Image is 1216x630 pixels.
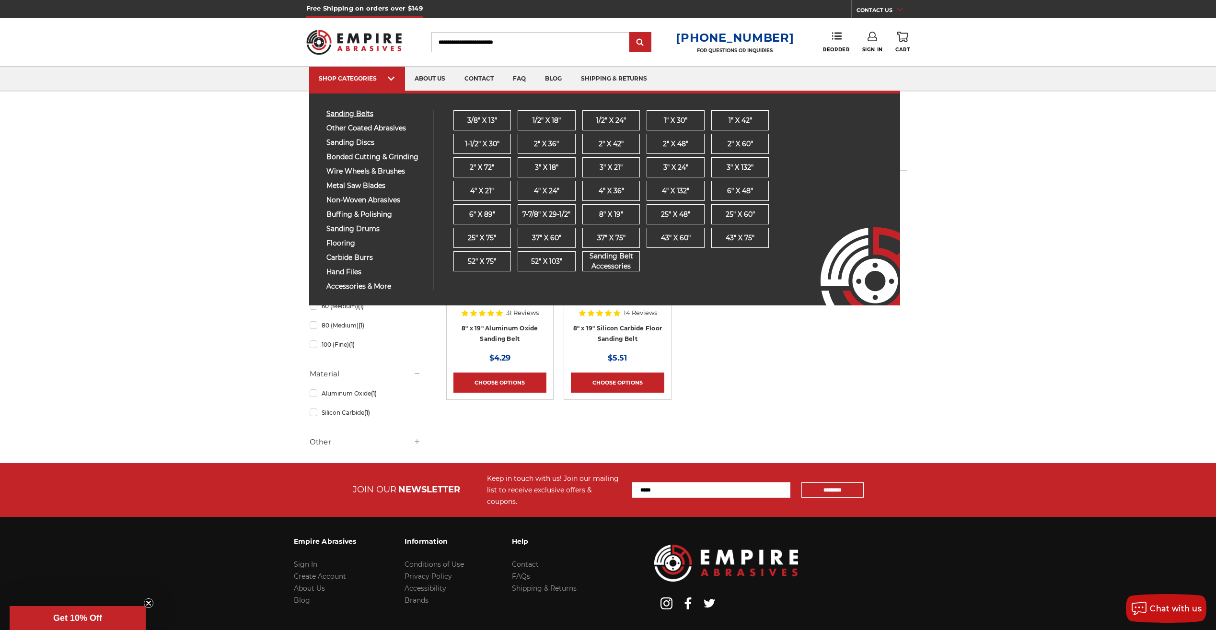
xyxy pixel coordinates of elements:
span: 4" x 21" [470,186,494,196]
a: about us [405,67,455,91]
span: $5.51 [608,353,627,362]
span: 4" x 132" [662,186,689,196]
span: 3" x 132" [727,163,753,173]
a: 60 (Medium) [310,298,421,315]
span: 2" x 60" [728,139,753,149]
a: CONTACT US [857,5,910,18]
span: 1" x 30" [664,116,687,126]
a: 8" x 19" Silicon Carbide Floor Sanding Belt [573,325,662,343]
a: shipping & returns [571,67,657,91]
span: (1) [364,409,370,416]
a: 100 (Fine) [310,336,421,353]
a: Aluminum Oxide [310,385,421,402]
div: SHOP CATEGORIES [319,75,395,82]
span: 25" x 48" [661,210,690,220]
span: flooring [326,240,426,247]
span: other coated abrasives [326,125,426,132]
span: wire wheels & brushes [326,168,426,175]
a: Blog [294,596,310,605]
span: 37" x 60" [532,233,561,243]
span: metal saw blades [326,182,426,189]
span: carbide burrs [326,254,426,261]
span: sanding drums [326,225,426,233]
span: accessories & more [326,283,426,290]
span: Sign In [862,47,883,53]
a: Privacy Policy [405,572,452,581]
span: 31 Reviews [506,310,539,316]
a: [PHONE_NUMBER] [676,31,794,45]
span: 2" x 36" [534,139,559,149]
span: 1" x 42" [729,116,752,126]
a: 8" x 19" Aluminum Oxide Sanding Belt [462,325,538,343]
span: 1-1/2" x 30" [465,139,499,149]
img: Empire Abrasives Logo Image [654,545,798,582]
a: Shipping & Returns [512,584,577,593]
span: NEWSLETTER [398,484,460,495]
span: 14 Reviews [624,310,657,316]
span: 8" x 19" [599,210,623,220]
span: 4" x 36" [599,186,624,196]
span: sanding discs [326,139,426,146]
span: 43" x 60" [661,233,691,243]
a: Cart [895,32,910,53]
span: 7-7/8" x 29-1/2" [522,210,570,220]
span: non-woven abrasives [326,197,426,204]
span: 2" x 72" [470,163,494,173]
a: faq [503,67,535,91]
a: Brands [405,596,428,605]
a: contact [455,67,503,91]
a: Contact [512,560,539,569]
span: Get 10% Off [53,613,102,623]
a: blog [535,67,571,91]
span: (1) [359,322,364,329]
h3: Empire Abrasives [294,531,357,551]
a: Choose Options [453,373,546,393]
h3: Help [512,531,577,551]
h3: Information [405,531,464,551]
span: 25" x 60" [726,210,755,220]
span: 25" x 75" [468,233,496,243]
span: 1/2" x 18" [533,116,561,126]
span: Sanding Belt Accessories [583,251,640,271]
a: About Us [294,584,325,593]
span: sanding belts [326,110,426,117]
span: (1) [371,390,377,397]
a: Conditions of Use [405,560,464,569]
button: Chat with us [1126,594,1206,623]
span: 52" x 103" [531,257,562,267]
span: 6" x 89" [469,210,495,220]
div: Get 10% OffClose teaser [10,606,146,630]
span: 4" x 24" [534,186,559,196]
span: Reorder [823,47,849,53]
span: 3/8" x 13" [467,116,497,126]
p: FOR QUESTIONS OR INQUIRIES [676,47,794,54]
a: Sign In [294,560,317,569]
input: Submit [631,33,650,52]
button: Close teaser [144,598,153,608]
h5: Material [310,368,421,380]
h5: Other [310,436,421,448]
span: 6" x 48" [727,186,753,196]
span: (1) [349,341,355,348]
a: Silicon Carbide [310,404,421,421]
span: 2" x 42" [599,139,624,149]
div: Keep in touch with us! Join our mailing list to receive exclusive offers & coupons. [487,473,623,507]
a: Reorder [823,32,849,52]
span: 1/2" x 24" [596,116,626,126]
a: Create Account [294,572,346,581]
a: 80 (Medium) [310,317,421,334]
span: bonded cutting & grinding [326,153,426,161]
span: 43” x 75" [726,233,754,243]
a: Accessibility [405,584,446,593]
span: Cart [895,47,910,53]
span: Chat with us [1150,604,1202,613]
span: 3" x 21" [600,163,623,173]
span: buffing & polishing [326,211,426,218]
span: 52" x 75" [468,257,496,267]
a: FAQs [512,572,530,581]
span: (1) [358,303,364,310]
span: JOIN OUR [353,484,396,495]
span: 37" x 75" [597,233,625,243]
span: 2" x 48" [663,139,688,149]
